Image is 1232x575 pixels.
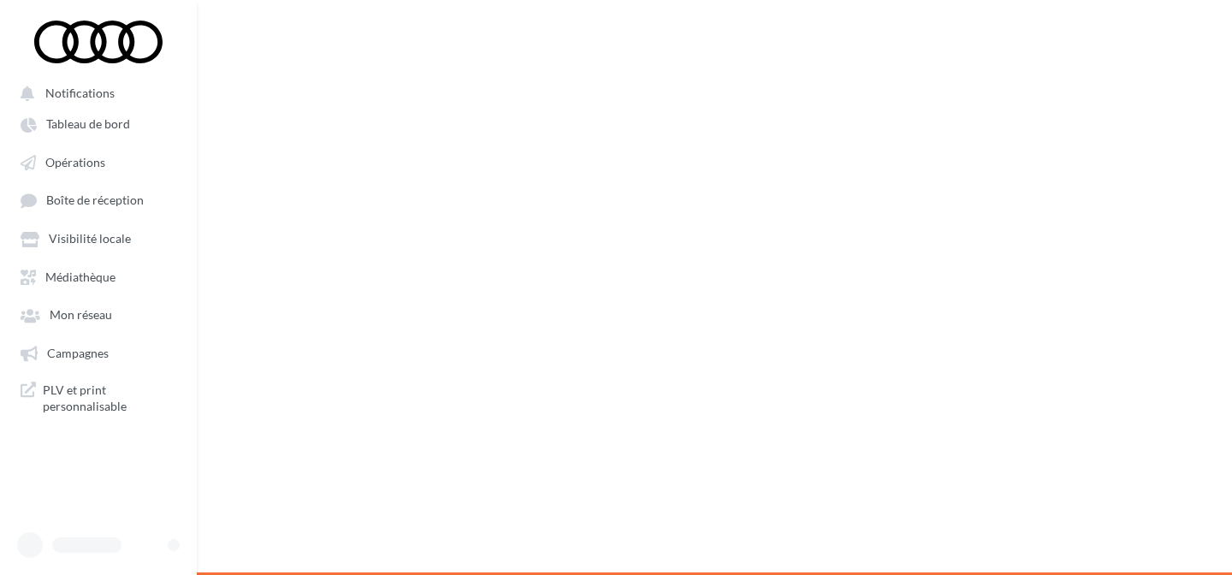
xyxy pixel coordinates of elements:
[10,261,187,292] a: Médiathèque
[10,299,187,329] a: Mon réseau
[45,86,115,100] span: Notifications
[46,193,144,208] span: Boîte de réception
[50,308,112,323] span: Mon réseau
[45,270,115,284] span: Médiathèque
[10,108,187,139] a: Tableau de bord
[49,232,131,246] span: Visibilité locale
[10,222,187,253] a: Visibilité locale
[47,346,109,360] span: Campagnes
[45,155,105,169] span: Opérations
[43,382,176,415] span: PLV et print personnalisable
[46,117,130,132] span: Tableau de bord
[10,337,187,368] a: Campagnes
[10,184,187,216] a: Boîte de réception
[10,146,187,177] a: Opérations
[10,375,187,422] a: PLV et print personnalisable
